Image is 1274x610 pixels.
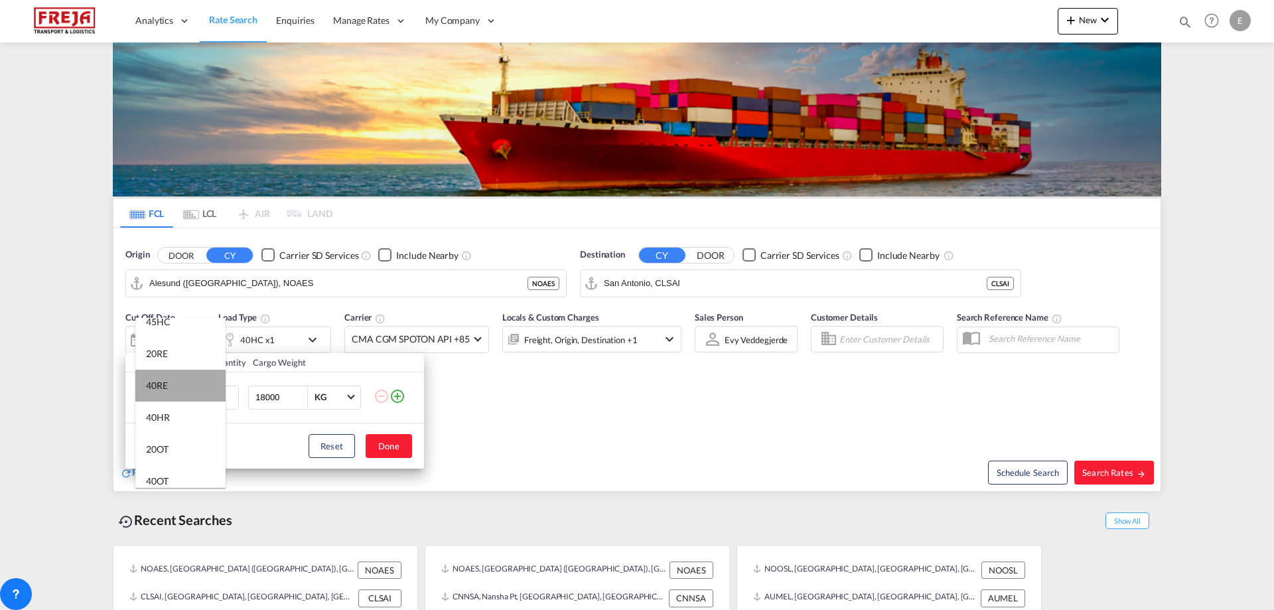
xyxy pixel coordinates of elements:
[146,411,170,424] div: 40HR
[146,443,169,456] div: 20OT
[146,315,171,329] div: 45HC
[146,475,169,488] div: 40OT
[146,347,168,360] div: 20RE
[146,379,168,392] div: 40RE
